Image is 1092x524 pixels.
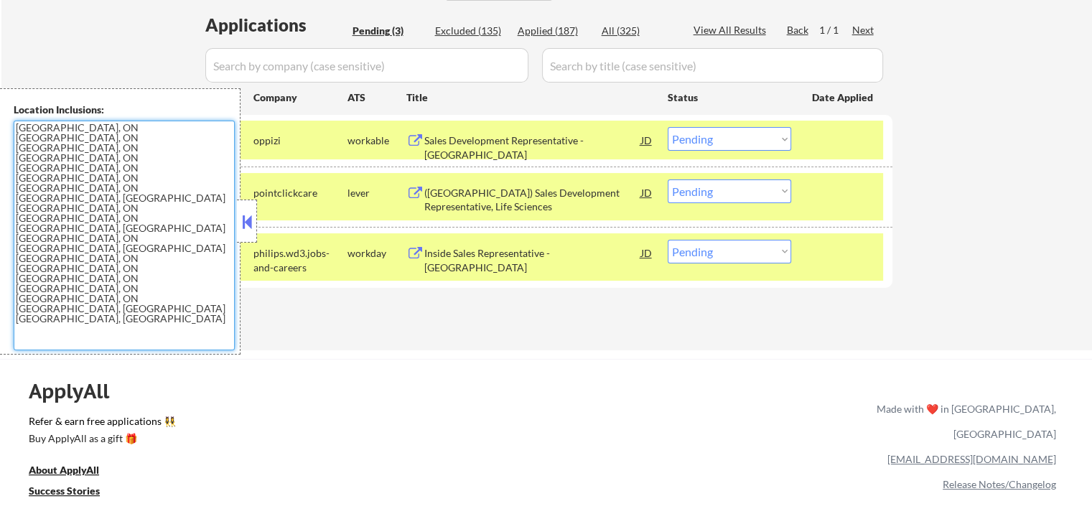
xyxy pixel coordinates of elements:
div: ([GEOGRAPHIC_DATA]) Sales Development Representative, Life Sciences [424,186,641,214]
div: workday [347,246,406,261]
div: ATS [347,90,406,105]
div: Date Applied [812,90,875,105]
div: Next [852,23,875,37]
a: Buy ApplyAll as a gift 🎁 [29,431,172,449]
a: Release Notes/Changelog [943,478,1056,490]
div: ApplyAll [29,379,126,403]
div: View All Results [694,23,770,37]
div: workable [347,134,406,148]
div: JD [640,179,654,205]
div: JD [640,240,654,266]
div: oppizi [253,134,347,148]
div: Applied (187) [518,24,589,38]
div: lever [347,186,406,200]
div: Title [406,90,654,105]
input: Search by title (case sensitive) [542,48,883,83]
div: 1 / 1 [819,23,852,37]
div: Sales Development Representative - [GEOGRAPHIC_DATA] [424,134,641,162]
u: About ApplyAll [29,464,99,476]
div: philips.wd3.jobs-and-careers [253,246,347,274]
div: Location Inclusions: [14,103,235,117]
a: About ApplyAll [29,463,119,481]
a: Refer & earn free applications 👯‍♀️ [29,416,577,431]
a: [EMAIL_ADDRESS][DOMAIN_NAME] [887,453,1056,465]
div: pointclickcare [253,186,347,200]
div: Inside Sales Representative - [GEOGRAPHIC_DATA] [424,246,641,274]
div: Buy ApplyAll as a gift 🎁 [29,434,172,444]
div: Applications [205,17,347,34]
div: Made with ❤️ in [GEOGRAPHIC_DATA], [GEOGRAPHIC_DATA] [871,396,1056,446]
a: Success Stories [29,484,119,502]
div: Pending (3) [353,24,424,38]
u: Success Stories [29,485,100,497]
div: Excluded (135) [435,24,507,38]
div: Status [668,84,791,110]
div: All (325) [602,24,673,38]
input: Search by company (case sensitive) [205,48,528,83]
div: JD [640,127,654,153]
div: Company [253,90,347,105]
div: Back [787,23,810,37]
